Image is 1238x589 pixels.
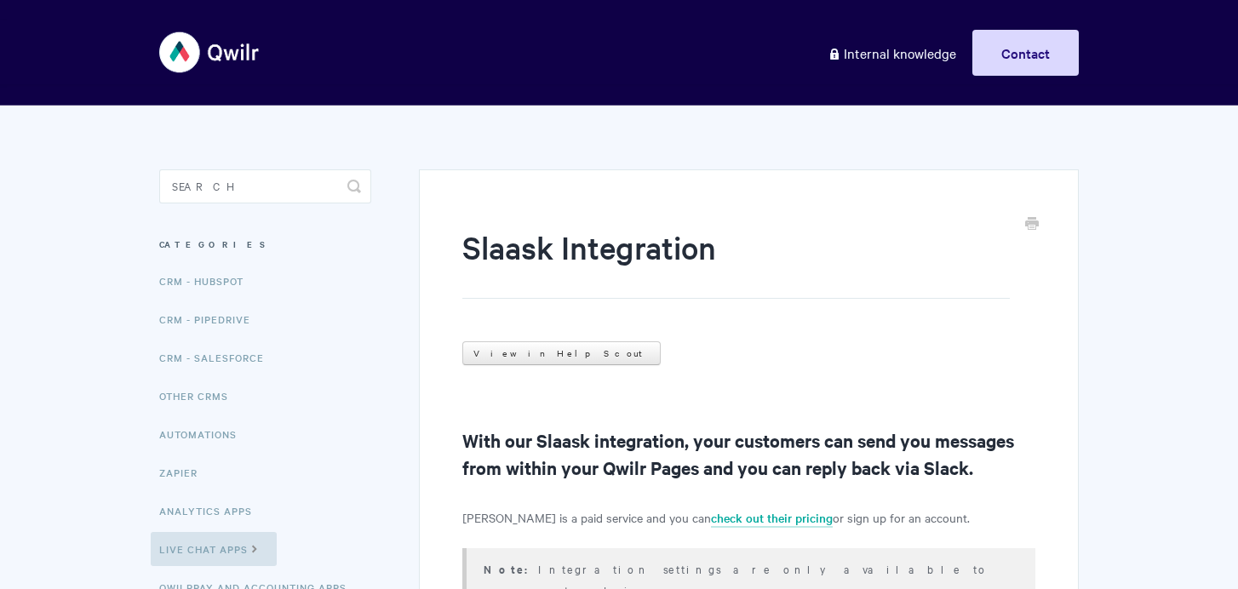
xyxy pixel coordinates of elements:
a: CRM - Pipedrive [159,302,263,336]
a: CRM - Salesforce [159,340,277,375]
img: Qwilr Help Center [159,20,261,84]
input: Search [159,169,371,203]
a: check out their pricing [711,509,833,528]
p: [PERSON_NAME] is a paid service and you can or sign up for an account. [462,507,1035,528]
a: Other CRMs [159,379,241,413]
a: Internal knowledge [815,30,969,76]
strong: Note: [484,561,538,577]
a: Live Chat Apps [151,532,277,566]
a: Automations [159,417,249,451]
h1: Slaask Integration [462,226,1010,299]
h2: With our Slaask integration, your customers can send you messages from within your Qwilr Pages an... [462,426,1035,481]
a: Print this Article [1025,215,1039,234]
a: Zapier [159,455,210,489]
a: View in Help Scout [462,341,661,365]
a: Contact [972,30,1079,76]
a: Analytics Apps [159,494,265,528]
a: CRM - HubSpot [159,264,256,298]
h3: Categories [159,229,371,260]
